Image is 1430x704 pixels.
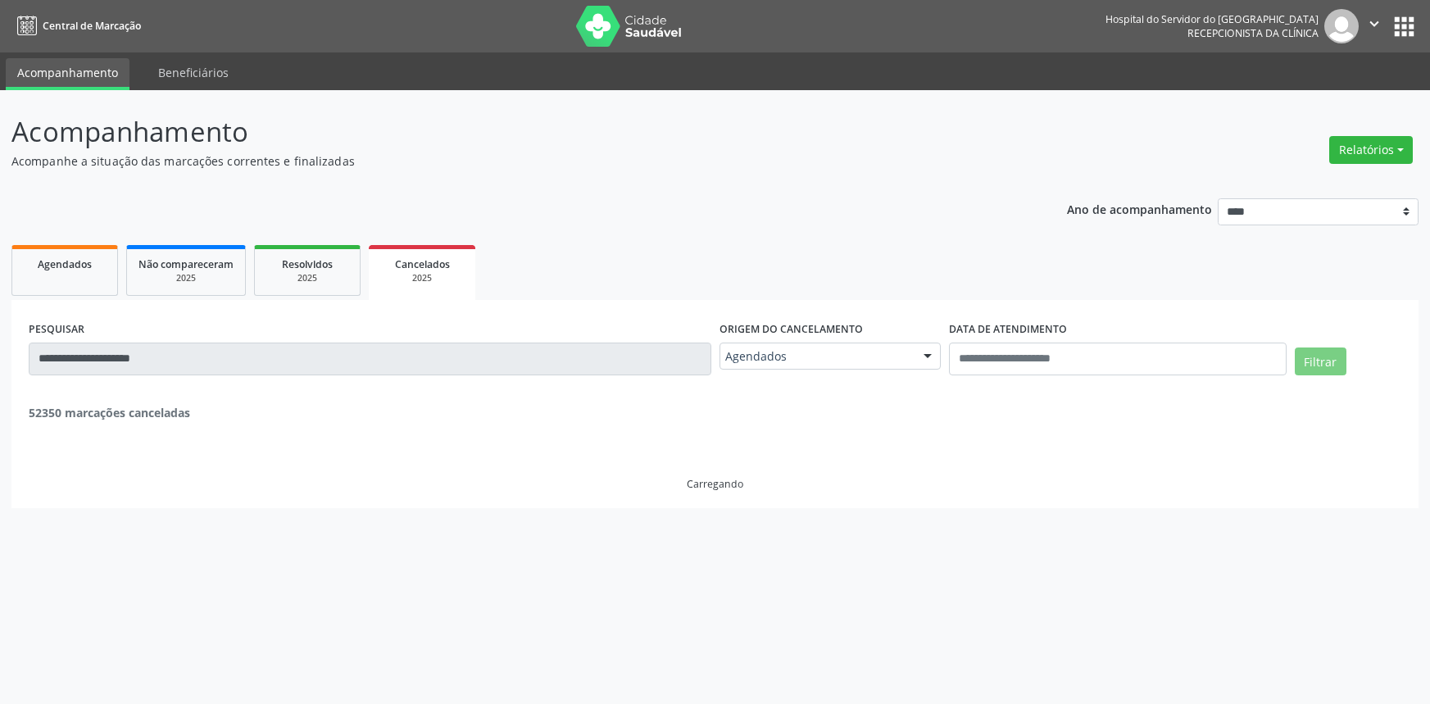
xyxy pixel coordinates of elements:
[1295,347,1346,375] button: Filtrar
[1324,9,1359,43] img: img
[687,477,743,491] div: Carregando
[43,19,141,33] span: Central de Marcação
[11,152,996,170] p: Acompanhe a situação das marcações correntes e finalizadas
[11,111,996,152] p: Acompanhamento
[29,317,84,343] label: PESQUISAR
[266,272,348,284] div: 2025
[949,317,1067,343] label: DATA DE ATENDIMENTO
[138,272,234,284] div: 2025
[1365,15,1383,33] i: 
[6,58,129,90] a: Acompanhamento
[138,257,234,271] span: Não compareceram
[1329,136,1413,164] button: Relatórios
[1187,26,1319,40] span: Recepcionista da clínica
[147,58,240,87] a: Beneficiários
[1359,9,1390,43] button: 
[395,257,450,271] span: Cancelados
[725,348,908,365] span: Agendados
[1105,12,1319,26] div: Hospital do Servidor do [GEOGRAPHIC_DATA]
[38,257,92,271] span: Agendados
[380,272,464,284] div: 2025
[282,257,333,271] span: Resolvidos
[720,317,863,343] label: Origem do cancelamento
[1390,12,1419,41] button: apps
[11,12,141,39] a: Central de Marcação
[1067,198,1212,219] p: Ano de acompanhamento
[29,405,190,420] strong: 52350 marcações canceladas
